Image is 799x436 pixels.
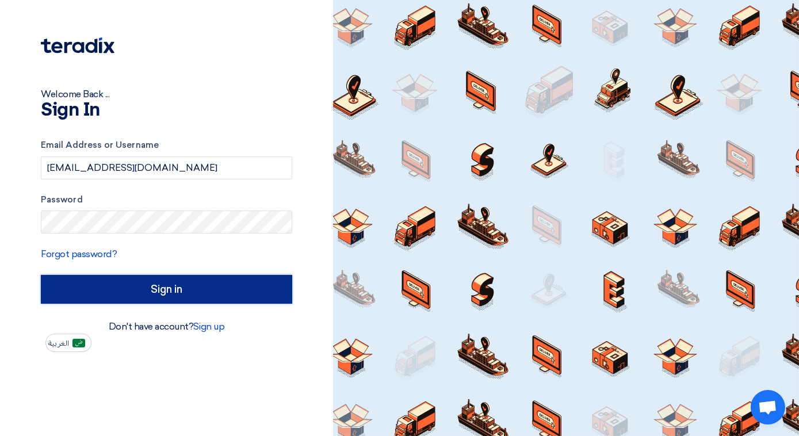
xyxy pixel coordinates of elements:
[41,275,292,304] input: Sign in
[45,334,91,352] button: العربية
[41,156,292,179] input: Enter your business email or username
[751,390,785,424] a: Open chat
[41,248,117,259] a: Forgot password?
[41,320,292,334] div: Don't have account?
[41,139,292,152] label: Email Address or Username
[194,321,225,332] a: Sign up
[41,37,114,53] img: Teradix logo
[41,87,292,101] div: Welcome Back ...
[72,339,85,347] img: ar-AR.png
[48,339,69,347] span: العربية
[41,101,292,120] h1: Sign In
[41,193,292,206] label: Password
